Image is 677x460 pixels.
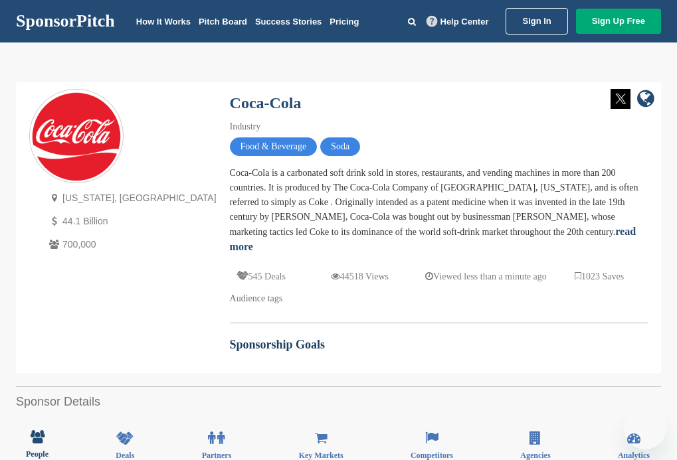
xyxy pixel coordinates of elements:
[230,137,318,156] span: Food & Beverage
[520,451,550,459] span: Agencies
[30,90,123,183] img: Sponsorpitch & Coca-Cola
[425,268,547,285] p: Viewed less than a minute ago
[575,268,624,285] p: 1023 Saves
[46,213,217,230] p: 44.1 Billion
[202,451,232,459] span: Partners
[46,236,217,253] p: 700,000
[230,166,648,255] div: Coca-Cola is a carbonated soft drink sold in stores, restaurants, and vending machines in more th...
[330,17,359,27] a: Pricing
[16,13,115,30] a: SponsorPitch
[576,9,661,34] a: Sign Up Free
[230,336,648,354] h2: Sponsorship Goals
[411,451,453,459] span: Competitors
[26,450,48,458] span: People
[237,268,286,285] p: 545 Deals
[624,407,666,449] iframe: Button to launch messaging window
[16,393,661,411] h2: Sponsor Details
[116,451,134,459] span: Deals
[230,291,648,306] div: Audience tags
[230,119,648,134] div: Industry
[299,451,343,459] span: Key Markets
[255,17,322,27] a: Success Stories
[424,14,492,29] a: Help Center
[46,190,217,206] p: [US_STATE], [GEOGRAPHIC_DATA]
[506,8,567,35] a: Sign In
[618,451,650,459] span: Analytics
[637,89,654,111] a: company link
[199,17,247,27] a: Pitch Board
[611,89,630,109] img: Twitter white
[136,17,191,27] a: How It Works
[230,94,302,112] a: Coca-Cola
[331,268,389,285] p: 44518 Views
[320,137,360,156] span: Soda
